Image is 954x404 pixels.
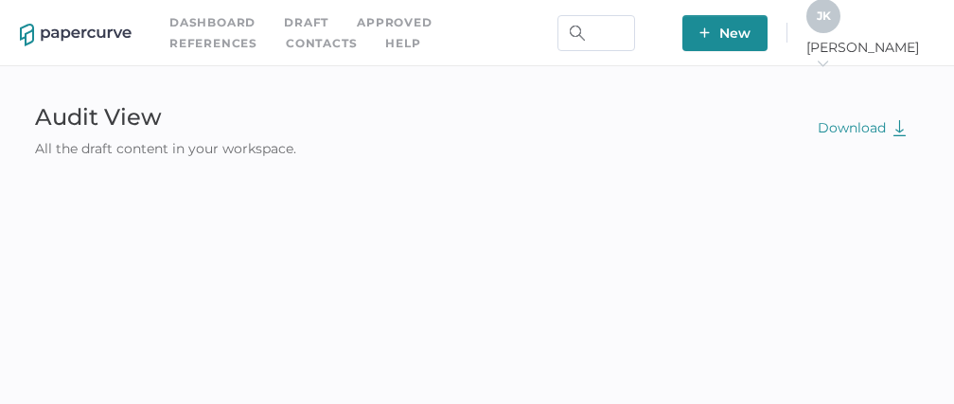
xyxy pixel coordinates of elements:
[286,33,357,54] a: Contacts
[817,9,831,23] span: J K
[892,119,907,136] img: download-green.2f70a7b3.svg
[385,33,420,54] div: help
[570,26,585,41] img: search.bf03fe8b.svg
[818,119,907,136] span: Download
[699,15,751,51] span: New
[806,39,934,73] span: [PERSON_NAME]
[699,27,710,38] img: plus-white.e19ec114.svg
[169,12,256,33] a: Dashboard
[682,15,768,51] button: New
[357,12,432,33] a: Approved
[14,97,317,138] div: Audit View
[799,110,926,146] button: Download
[557,15,635,51] input: Search Workspace
[816,57,829,70] i: arrow_right
[169,33,257,54] a: References
[14,138,317,159] div: All the draft content in your workspace.
[20,24,132,46] img: papercurve-logo-colour.7244d18c.svg
[284,12,328,33] a: Draft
